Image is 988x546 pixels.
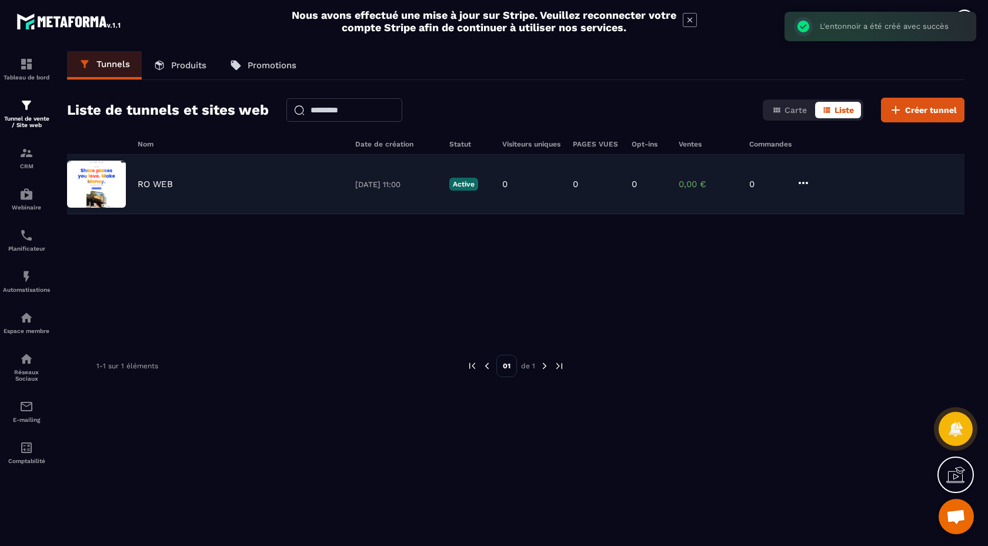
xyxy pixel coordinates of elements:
[482,361,492,371] img: prev
[449,140,490,148] h6: Statut
[496,355,517,377] p: 01
[539,361,550,371] img: next
[355,140,438,148] h6: Date de création
[521,361,535,371] p: de 1
[554,361,565,371] img: next
[881,98,964,122] button: Créer tunnel
[16,11,122,32] img: logo
[3,245,50,252] p: Planificateur
[3,391,50,432] a: emailemailE-mailing
[815,102,861,118] button: Liste
[502,179,508,189] p: 0
[835,105,854,115] span: Liste
[3,204,50,211] p: Webinaire
[905,104,957,116] span: Créer tunnel
[573,179,578,189] p: 0
[939,499,974,534] a: Ouvrir le chat
[19,146,34,160] img: formation
[3,458,50,464] p: Comptabilité
[138,179,173,189] p: RO WEB
[3,369,50,382] p: Réseaux Sociaux
[19,399,34,414] img: email
[142,51,218,79] a: Produits
[3,287,50,293] p: Automatisations
[19,352,34,366] img: social-network
[96,59,130,69] p: Tunnels
[3,432,50,473] a: accountantaccountantComptabilité
[171,60,206,71] p: Produits
[3,74,50,81] p: Tableau de bord
[96,362,158,370] p: 1-1 sur 1 éléments
[3,89,50,137] a: formationformationTunnel de vente / Site web
[749,140,792,148] h6: Commandes
[248,60,296,71] p: Promotions
[3,417,50,423] p: E-mailing
[749,179,785,189] p: 0
[632,179,637,189] p: 0
[19,311,34,325] img: automations
[67,51,142,79] a: Tunnels
[3,328,50,334] p: Espace membre
[3,137,50,178] a: formationformationCRM
[632,140,667,148] h6: Opt-ins
[3,302,50,343] a: automationsautomationsEspace membre
[3,261,50,302] a: automationsautomationsAutomatisations
[765,102,814,118] button: Carte
[218,51,308,79] a: Promotions
[449,178,478,191] p: Active
[19,441,34,455] img: accountant
[19,187,34,201] img: automations
[3,115,50,128] p: Tunnel de vente / Site web
[573,140,620,148] h6: PAGES VUES
[467,361,478,371] img: prev
[19,98,34,112] img: formation
[67,98,269,122] h2: Liste de tunnels et sites web
[785,105,807,115] span: Carte
[3,343,50,391] a: social-networksocial-networkRéseaux Sociaux
[291,9,677,34] h2: Nous avons effectué une mise à jour sur Stripe. Veuillez reconnecter votre compte Stripe afin de ...
[355,180,438,189] p: [DATE] 11:00
[3,178,50,219] a: automationsautomationsWebinaire
[679,179,737,189] p: 0,00 €
[3,163,50,169] p: CRM
[679,140,737,148] h6: Ventes
[3,219,50,261] a: schedulerschedulerPlanificateur
[19,57,34,71] img: formation
[502,140,561,148] h6: Visiteurs uniques
[19,269,34,284] img: automations
[138,140,343,148] h6: Nom
[19,228,34,242] img: scheduler
[67,161,126,208] img: image
[3,48,50,89] a: formationformationTableau de bord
